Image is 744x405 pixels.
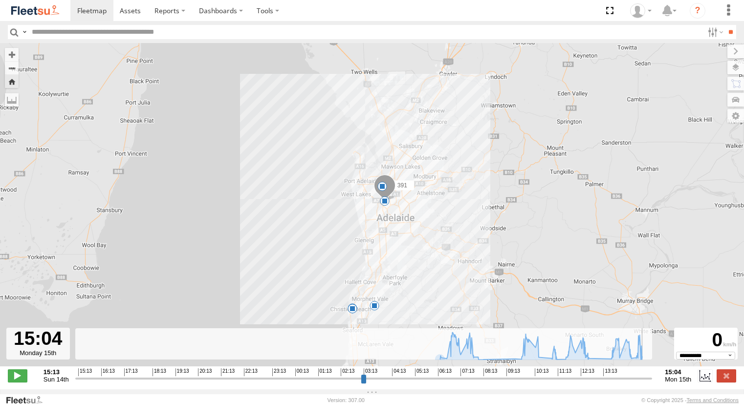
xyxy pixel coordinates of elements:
span: 10:13 [535,368,548,376]
span: 23:13 [272,368,286,376]
span: 04:13 [392,368,406,376]
div: Kellie Roberts [627,3,655,18]
span: 05:13 [415,368,429,376]
a: Terms and Conditions [687,397,739,403]
i: ? [690,3,705,19]
strong: 15:13 [44,368,69,376]
span: 09:13 [506,368,520,376]
span: 21:13 [221,368,235,376]
button: Zoom Home [5,75,19,88]
span: 18:13 [153,368,166,376]
div: © Copyright 2025 - [641,397,739,403]
label: Close [717,369,736,382]
span: 16:13 [101,368,115,376]
span: 15:13 [78,368,92,376]
span: 03:13 [364,368,377,376]
label: Search Query [21,25,28,39]
img: fleetsu-logo-horizontal.svg [10,4,61,17]
span: 00:13 [295,368,309,376]
span: 06:13 [438,368,452,376]
label: Search Filter Options [704,25,725,39]
span: 12:13 [581,368,594,376]
span: 22:13 [244,368,258,376]
a: Visit our Website [5,395,50,405]
label: Measure [5,93,19,107]
span: 01:13 [318,368,332,376]
span: 13:13 [603,368,617,376]
div: Version: 307.00 [328,397,365,403]
span: 19:13 [175,368,189,376]
span: 11:13 [558,368,571,376]
label: Map Settings [727,109,744,123]
span: Mon 15th Sep 2025 [665,376,691,383]
span: 391 [397,182,407,189]
span: 07:13 [460,368,474,376]
span: 17:13 [124,368,138,376]
strong: 15:04 [665,368,691,376]
div: 0 [676,329,736,352]
button: Zoom in [5,48,19,61]
button: Zoom out [5,61,19,75]
span: 08:13 [483,368,497,376]
label: Play/Stop [8,369,27,382]
span: Sun 14th Sep 2025 [44,376,69,383]
span: 02:13 [341,368,354,376]
span: 20:13 [198,368,212,376]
